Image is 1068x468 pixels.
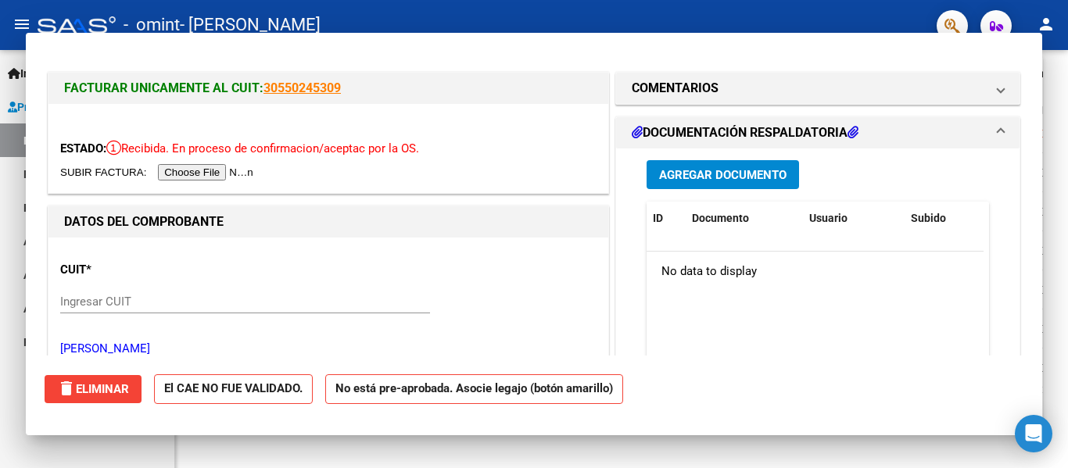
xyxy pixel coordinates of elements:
span: Recibida. En proceso de confirmacion/aceptac por la OS. [106,141,419,155]
a: 30550245309 [263,80,341,95]
strong: DATOS DEL COMPROBANTE [64,214,224,229]
datatable-header-cell: ID [647,202,686,235]
span: Documento [692,212,749,224]
datatable-header-cell: Usuario [803,202,905,235]
h1: COMENTARIOS [632,79,719,98]
span: - omint [124,8,180,42]
datatable-header-cell: Subido [905,202,983,235]
mat-icon: delete [57,379,76,398]
p: CUIT [60,261,221,279]
div: Open Intercom Messenger [1015,415,1052,452]
strong: El CAE NO FUE VALIDADO. [154,374,313,405]
span: Subido [911,212,946,224]
span: Usuario [809,212,848,224]
datatable-header-cell: Acción [983,202,1061,235]
span: Prestadores / Proveedores [8,98,150,116]
span: FACTURAR UNICAMENTE AL CUIT: [64,80,263,95]
mat-icon: person [1037,15,1055,34]
span: Eliminar [57,382,129,396]
p: [PERSON_NAME] [60,340,597,358]
span: Agregar Documento [659,168,787,182]
strong: No está pre-aprobada. Asocie legajo (botón amarillo) [325,374,623,405]
button: Eliminar [45,375,142,403]
mat-expansion-panel-header: DOCUMENTACIÓN RESPALDATORIA [616,117,1020,148]
span: Inicio [8,65,48,82]
span: ESTADO: [60,141,106,155]
div: No data to display [647,252,984,291]
button: Agregar Documento [647,160,799,189]
span: - [PERSON_NAME] [180,8,321,42]
mat-icon: menu [13,15,31,34]
mat-expansion-panel-header: COMENTARIOS [616,73,1020,104]
datatable-header-cell: Documento [686,202,803,235]
span: ID [653,212,663,224]
h1: DOCUMENTACIÓN RESPALDATORIA [632,123,858,142]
